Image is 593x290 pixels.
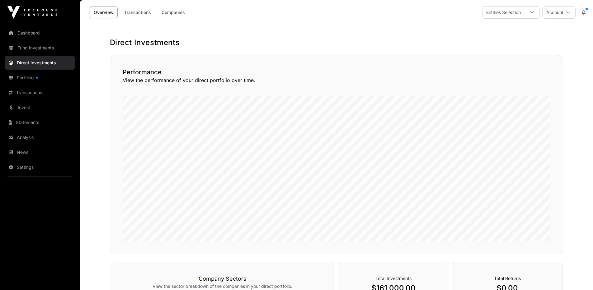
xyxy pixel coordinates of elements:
[5,71,75,85] a: Portfolio
[90,7,118,18] a: Overview
[562,260,593,290] iframe: Chat Widget
[5,131,75,144] a: Analysis
[5,41,75,55] a: Fund Investments
[5,101,75,114] a: Invest
[158,7,189,18] a: Companies
[123,283,322,289] p: View the sector breakdown of the companies in your direct portfolio.
[123,68,550,76] h2: Performance
[5,56,75,70] a: Direct Investments
[375,276,412,281] span: Total Investments
[110,38,563,48] h1: Direct Investments
[7,6,57,19] img: Icehouse Ventures Logo
[482,7,525,18] div: Entities Selection
[123,76,550,84] p: View the performance of your direct portfolio over time.
[542,6,576,19] button: Account
[5,160,75,174] a: Settings
[120,7,155,18] a: Transactions
[5,26,75,40] a: Dashboard
[5,86,75,99] a: Transactions
[5,116,75,129] a: Statements
[5,145,75,159] a: News
[494,276,521,281] span: Total Returns
[123,274,322,283] h3: Company Sectors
